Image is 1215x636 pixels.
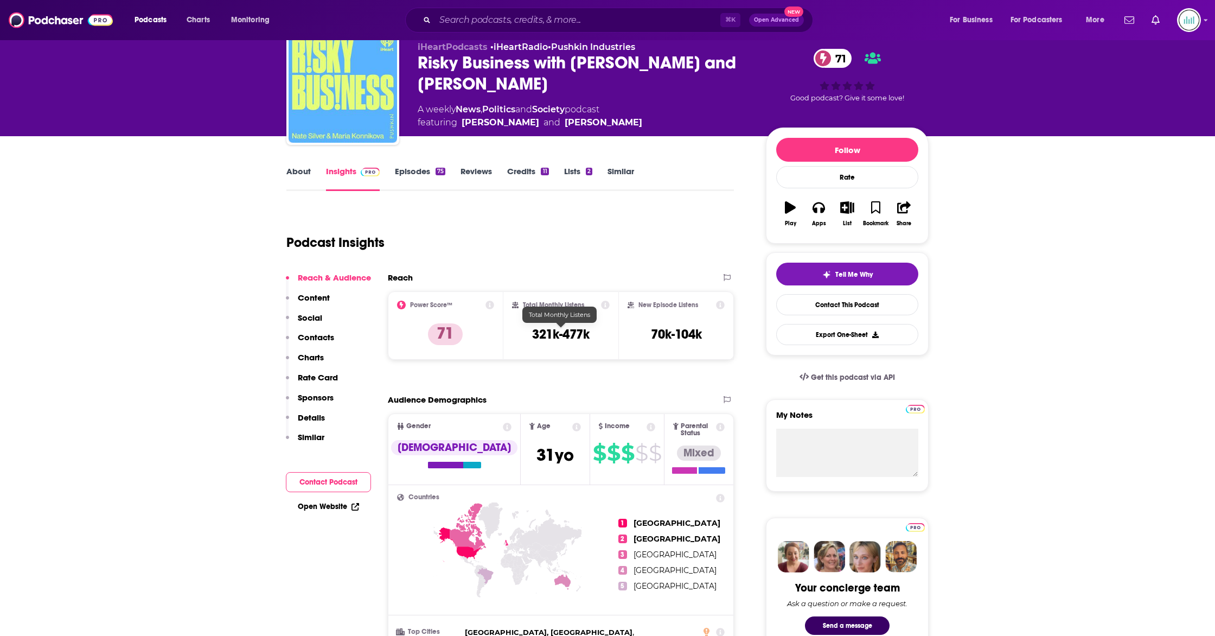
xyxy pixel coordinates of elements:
div: Your concierge team [795,581,900,595]
span: For Podcasters [1011,12,1063,28]
span: Good podcast? Give it some love! [790,94,904,102]
span: $ [635,444,648,462]
div: 11 [541,168,548,175]
button: Content [286,292,330,313]
a: InsightsPodchaser Pro [326,166,380,191]
span: Parental Status [681,423,714,437]
span: [GEOGRAPHIC_DATA] [634,581,717,591]
a: News [456,104,481,115]
span: ⌘ K [720,13,740,27]
a: Reviews [461,166,492,191]
span: iHeartPodcasts [418,42,488,52]
a: Open Website [298,502,359,511]
p: 71 [428,323,463,345]
h2: Reach [388,272,413,283]
button: Contact Podcast [286,472,371,492]
div: [PERSON_NAME] [462,116,539,129]
button: Send a message [805,616,890,635]
span: 4 [618,566,627,575]
span: , [481,104,482,115]
span: and [543,116,560,129]
button: Share [890,194,918,233]
a: Similar [607,166,634,191]
img: Risky Business with Nate Silver and Maria Konnikova [289,34,397,143]
img: Barbara Profile [814,541,845,573]
span: Open Advanced [754,17,799,23]
img: Sydney Profile [778,541,809,573]
div: 2 [586,168,592,175]
span: 3 [618,550,627,559]
span: 2 [618,535,627,543]
button: Similar [286,432,324,452]
button: Reach & Audience [286,272,371,292]
img: Podchaser Pro [361,168,380,176]
a: 71 [814,49,852,68]
a: Episodes75 [395,166,445,191]
a: Show notifications dropdown [1147,11,1164,29]
img: Podchaser - Follow, Share and Rate Podcasts [9,10,113,30]
a: Charts [180,11,216,29]
p: Reach & Audience [298,272,371,283]
span: • [548,42,635,52]
button: Social [286,313,322,333]
button: Bookmark [861,194,890,233]
a: About [286,166,311,191]
span: New [784,7,804,17]
h2: Power Score™ [410,301,452,309]
span: $ [607,444,620,462]
p: Sponsors [298,392,334,403]
a: Pro website [906,403,925,414]
a: Pro website [906,521,925,532]
span: More [1086,12,1104,28]
p: Social [298,313,322,323]
span: Tell Me Why [835,270,873,279]
input: Search podcasts, credits, & more... [435,11,720,29]
span: [GEOGRAPHIC_DATA] [634,518,720,528]
label: My Notes [776,410,918,429]
span: 71 [824,49,852,68]
span: $ [649,444,661,462]
button: tell me why sparkleTell Me Why [776,263,918,285]
span: Countries [408,494,439,501]
button: open menu [1078,11,1118,29]
p: Similar [298,432,324,442]
h2: New Episode Listens [638,301,698,309]
a: Contact This Podcast [776,294,918,315]
span: Monitoring [231,12,270,28]
h1: Podcast Insights [286,234,385,251]
span: $ [621,444,634,462]
span: Podcasts [135,12,167,28]
button: Charts [286,352,324,372]
span: For Business [950,12,993,28]
span: 31 yo [536,444,574,466]
div: 75 [436,168,445,175]
span: Charts [187,12,210,28]
span: featuring [418,116,642,129]
div: Play [785,220,796,227]
button: Apps [804,194,833,233]
img: Jon Profile [885,541,917,573]
button: Sponsors [286,392,334,412]
img: Podchaser Pro [906,405,925,414]
span: • [490,42,548,52]
span: 5 [618,582,627,590]
button: Contacts [286,332,334,352]
span: [GEOGRAPHIC_DATA] [634,550,717,559]
div: List [843,220,852,227]
div: A weekly podcast [418,103,642,129]
h3: 321k-477k [532,326,590,342]
img: Podchaser Pro [906,523,925,532]
h2: Audience Demographics [388,395,487,405]
div: [PERSON_NAME] [565,116,642,129]
p: Content [298,292,330,303]
p: Rate Card [298,372,338,383]
img: Jules Profile [849,541,881,573]
div: Ask a question or make a request. [787,599,907,608]
span: Get this podcast via API [811,373,895,382]
a: Show notifications dropdown [1120,11,1139,29]
a: Get this podcast via API [791,364,904,391]
div: Bookmark [863,220,888,227]
button: Follow [776,138,918,162]
h3: Top Cities [397,628,461,635]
